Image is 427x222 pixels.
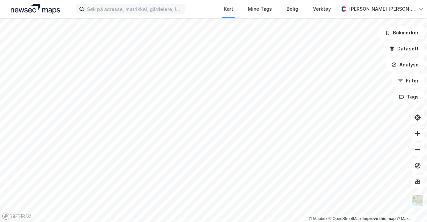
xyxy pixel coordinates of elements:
[84,4,184,14] input: Søk på adresse, matrikkel, gårdeiere, leietakere eller personer
[309,216,327,221] a: Mapbox
[2,212,31,220] a: Mapbox homepage
[224,5,233,13] div: Kart
[329,216,361,221] a: OpenStreetMap
[287,5,298,13] div: Bolig
[11,4,60,14] img: logo.a4113a55bc3d86da70a041830d287a7e.svg
[384,42,424,55] button: Datasett
[394,190,427,222] div: Kontrollprogram for chat
[248,5,272,13] div: Mine Tags
[386,58,424,71] button: Analyse
[313,5,331,13] div: Verktøy
[394,190,427,222] iframe: Chat Widget
[349,5,416,13] div: [PERSON_NAME] [PERSON_NAME]
[379,26,424,39] button: Bokmerker
[393,90,424,103] button: Tags
[363,216,396,221] a: Improve this map
[392,74,424,87] button: Filter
